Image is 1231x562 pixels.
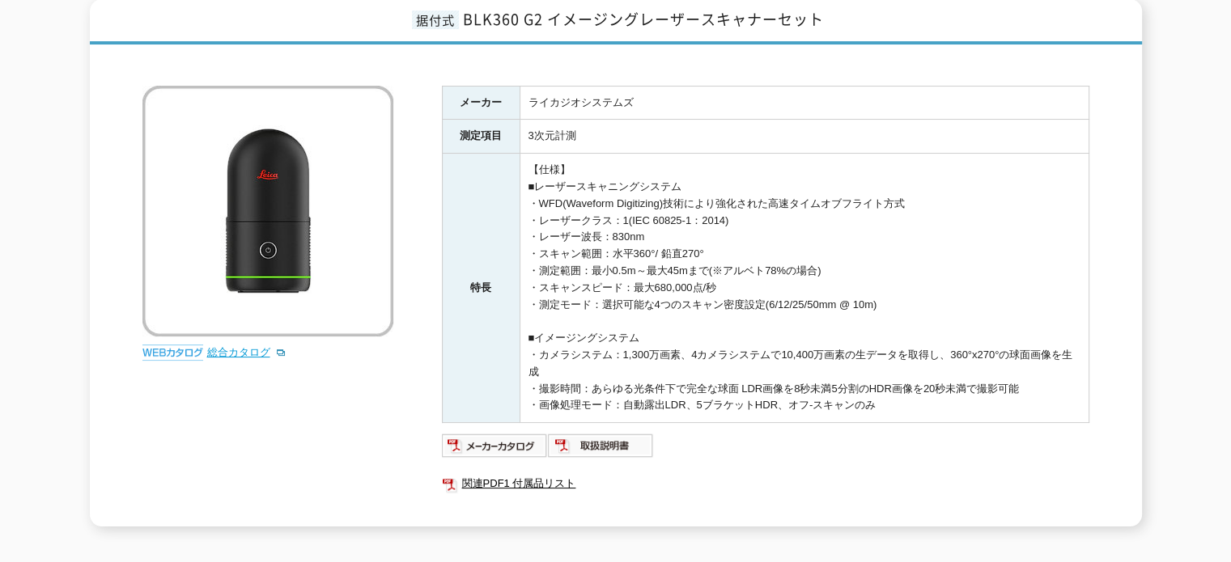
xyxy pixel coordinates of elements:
[442,154,520,423] th: 特長
[412,11,459,29] span: 据付式
[442,433,548,458] img: メーカーカタログ
[520,86,1089,120] td: ライカジオシステムズ
[442,473,1089,494] a: 関連PDF1 付属品リスト
[520,154,1089,423] td: 【仕様】 ■レーザースキャニングシステム ・WFD(Waveform Digitizing)技術により強化された高速タイムオブフライト方式 ・レーザークラス：1(IEC 60825-1：2014...
[442,86,520,120] th: メーカー
[442,443,548,455] a: メーカーカタログ
[548,443,654,455] a: 取扱説明書
[207,346,287,358] a: 総合カタログ
[142,86,393,336] img: イメージングレーザースキャナーセット BLK360 G2
[463,8,824,30] span: BLK360 G2 イメージングレーザースキャナーセット
[142,344,203,361] img: webカタログ
[442,120,520,154] th: 測定項目
[548,433,654,458] img: 取扱説明書
[520,120,1089,154] td: 3次元計測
